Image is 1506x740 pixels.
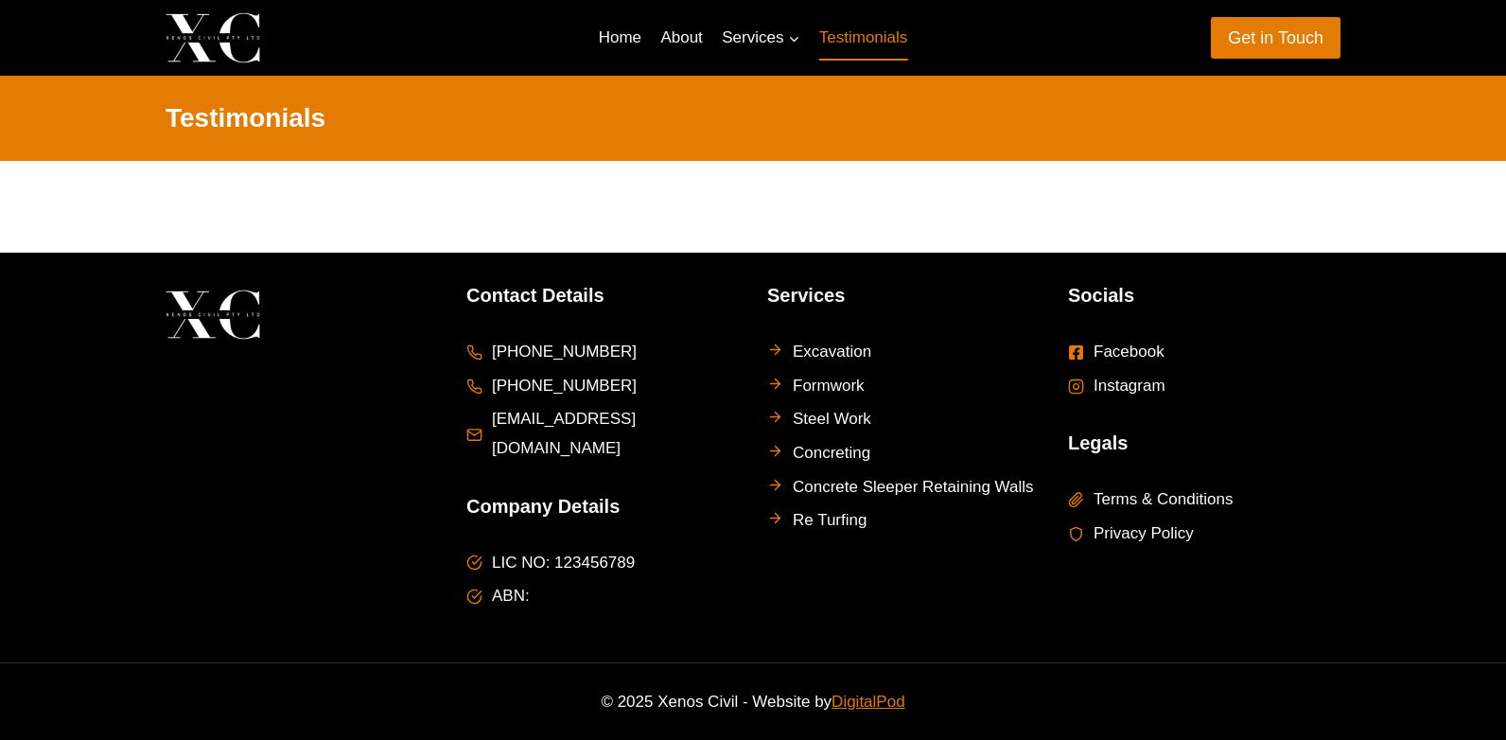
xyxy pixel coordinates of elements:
[1068,485,1233,515] a: Terms & Conditions
[1068,281,1340,309] h5: Socials
[1094,520,1194,549] span: Privacy Policy
[767,506,867,536] a: Re Turfing
[166,12,409,62] a: Xenos Civil
[810,15,918,61] a: Testimonials
[492,582,530,611] span: ABN:
[492,405,739,463] span: [EMAIL_ADDRESS][DOMAIN_NAME]
[767,439,870,468] a: Concreting
[1094,338,1165,367] span: Facebook
[166,689,1340,714] p: © 2025 Xenos Civil - Website by
[1068,372,1165,401] a: Instagram
[466,372,637,401] a: [PHONE_NUMBER]
[767,281,1040,309] h5: Services
[767,338,871,367] a: Excavation
[793,439,870,468] span: Concreting
[166,12,260,62] img: Xenos Civil
[1068,429,1340,457] h5: Legals
[492,338,637,367] span: [PHONE_NUMBER]
[793,338,871,367] span: Excavation
[722,25,799,50] span: Services
[166,98,1340,138] h2: Testimonials
[466,338,637,367] a: [PHONE_NUMBER]
[651,15,712,61] a: About
[767,372,865,401] a: Formwork
[276,23,409,52] p: Xenos Civil
[793,405,871,434] span: Steel Work
[767,405,871,434] a: Steel Work
[492,549,635,578] span: LIC NO: 123456789
[492,372,637,401] span: [PHONE_NUMBER]
[832,693,905,711] a: DigitalPod
[1068,338,1165,367] a: Facebook
[712,15,810,61] a: Services
[466,492,739,520] h5: Company Details
[767,473,1034,502] a: Concrete Sleeper Retaining Walls
[588,15,917,61] nav: Primary Navigation
[1211,17,1340,58] a: Get in Touch
[466,281,739,309] h5: Contact Details
[793,473,1034,502] span: Concrete Sleeper Retaining Walls
[588,15,651,61] a: Home
[793,372,865,401] span: Formwork
[1094,372,1165,401] span: Instagram
[1068,520,1194,549] a: Privacy Policy
[466,405,739,463] a: [EMAIL_ADDRESS][DOMAIN_NAME]
[793,506,867,536] span: Re Turfing
[1094,485,1233,515] span: Terms & Conditions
